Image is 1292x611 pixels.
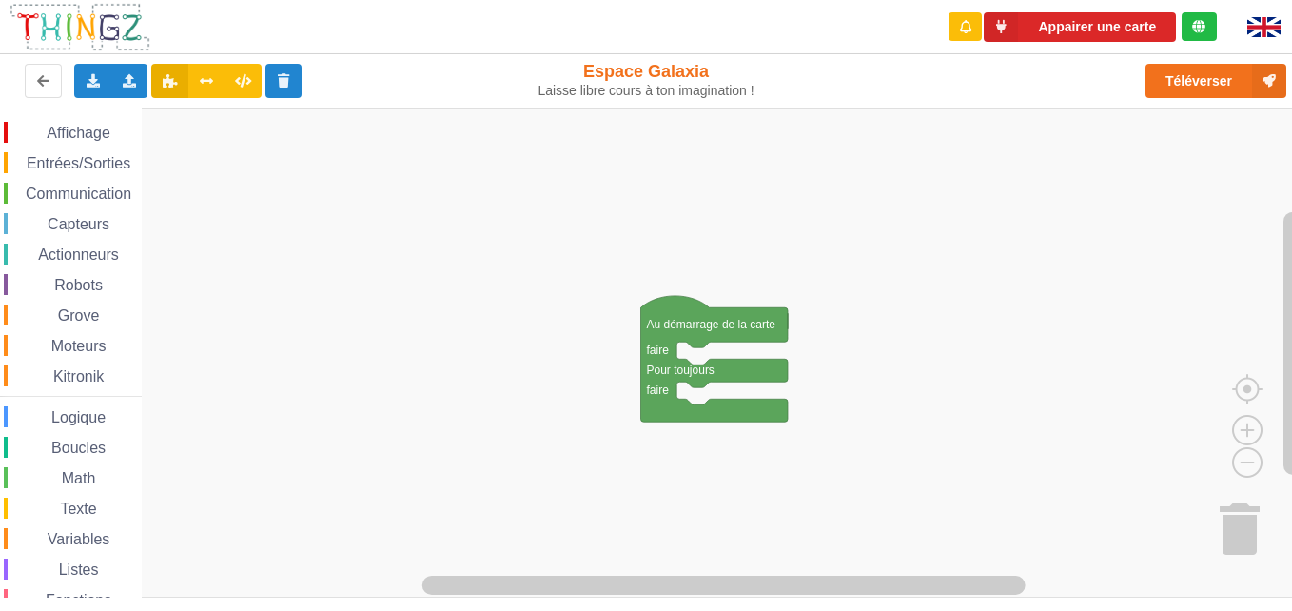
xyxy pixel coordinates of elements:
span: Robots [51,277,106,293]
span: Logique [49,409,108,425]
span: Boucles [49,440,108,456]
span: Moteurs [49,338,109,354]
span: Fonctions [43,592,114,608]
span: Math [59,470,99,486]
text: Pour toujours [647,364,715,377]
text: faire [647,344,670,357]
button: Appairer une carte [984,12,1176,42]
button: Téléverser [1145,64,1286,98]
text: Au démarrage de la carte [647,318,776,331]
text: faire [647,384,670,397]
span: Capteurs [45,216,112,232]
div: Espace Galaxia [537,61,755,99]
span: Actionneurs [35,246,122,263]
span: Variables [45,531,113,547]
span: Kitronik [50,368,107,384]
img: thingz_logo.png [9,2,151,52]
span: Texte [57,501,99,517]
img: gb.png [1247,17,1281,37]
span: Grove [55,307,103,324]
div: Tu es connecté au serveur de création de Thingz [1182,12,1217,41]
span: Affichage [44,125,112,141]
div: Laisse libre cours à ton imagination ! [537,83,755,99]
span: Listes [56,562,102,578]
span: Communication [23,186,134,202]
span: Entrées/Sorties [24,155,133,171]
